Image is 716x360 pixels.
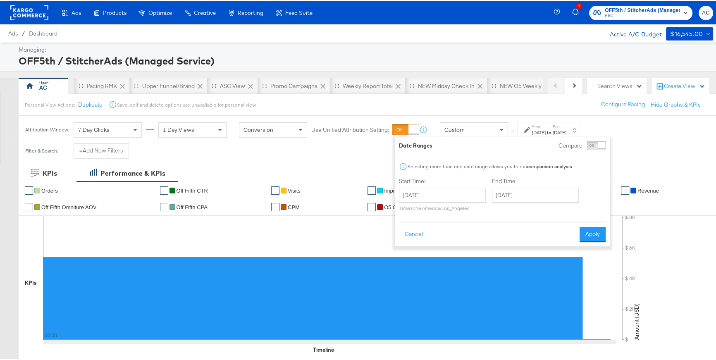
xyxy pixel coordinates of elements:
[18,29,29,36] span: /
[637,186,659,193] span: Revenue
[163,125,194,132] span: 1 Day Views
[8,29,18,36] span: Ads
[311,125,389,133] label: Use Unified Attribution Setting:
[41,186,58,193] span: Orders
[74,142,129,157] button: +Add New Filters
[399,226,429,241] button: Cancel
[262,82,267,87] div: Drag to reorder tab
[553,128,566,135] div: [DATE]
[103,8,126,15] span: Products
[271,202,279,210] a: ✔
[589,5,692,19] button: OFF5th / StitcherAds (Managed Service)HBC
[79,82,83,87] div: Drag to reorder tab
[633,302,640,339] text: Amount (USD)
[509,129,517,131] span: ↑
[25,126,69,131] div: Attribution Window:
[580,226,606,241] button: Apply
[492,176,582,184] label: End Time:
[399,141,432,148] div: Date Ranges
[595,96,651,111] button: Configure Pacing
[699,5,713,19] button: AC
[399,176,486,184] label: Start Time:
[142,81,195,89] div: Upper Funnel/Brand
[532,123,546,128] label: Start:
[100,167,165,177] div: Performance & KPIs
[527,162,572,168] strong: comparison analysis
[194,8,216,15] span: Creative
[25,147,58,153] div: Filter & Search:
[29,29,57,36] a: Dashboard
[19,45,711,52] div: Managing:
[492,82,496,87] div: Drag to reorder tab
[25,100,75,107] div: Personal View Actions:
[25,202,33,210] a: ✔
[500,81,560,89] div: NEW O5 Weekly Report
[334,82,339,87] div: Drag to reorder tab
[41,203,96,209] span: Off Fifth Omniture AOV
[343,81,393,89] div: Weekly Report Total
[384,186,413,193] span: Impressions
[605,12,680,18] span: HBC
[25,185,33,193] a: ✔
[79,145,83,153] strong: +
[78,100,103,107] button: Duplicate
[238,8,263,15] span: Reporting
[558,141,584,148] label: Compare:
[664,81,705,89] div: Create View
[384,203,404,209] span: O5 CPV
[546,128,553,134] strong: to
[670,28,703,38] div: $16,545.00
[410,82,414,87] div: Drag to reorder tab
[621,185,629,193] a: ✔
[601,26,662,38] div: Active A/C Budget
[39,83,47,91] div: AC
[444,125,465,132] span: Custom
[597,81,642,89] div: Search Views
[177,186,208,193] span: Off Fifth CTR
[25,278,37,286] div: KPIs
[313,345,334,353] div: Timeline
[134,82,138,87] div: Drag to reorder tab
[271,185,279,193] a: ✔
[576,2,582,8] div: 1
[288,203,300,209] span: CPM
[605,5,680,14] span: OFF5th / StitcherAds (Managed Service)
[270,81,317,89] div: Promo Campaigns
[212,82,216,87] div: Drag to reorder tab
[407,162,573,168] div: Selecting more than one date range allows you to run .
[243,125,273,132] span: Conversion
[148,8,172,15] span: Optimize
[43,167,57,177] div: KPIs
[177,203,208,209] span: off fifth CPA
[160,202,168,210] a: ✔
[368,185,376,193] a: ✔
[19,52,711,67] div: OFF5th / StitcherAds (Managed Service)
[160,185,168,193] a: ✔
[78,125,110,132] span: 7 Day Clicks
[399,204,486,210] p: Timezone: America/Los_Angeles
[72,8,81,15] span: Ads
[532,128,546,135] div: [DATE]
[87,81,117,89] div: Pacing RMK
[418,81,475,89] div: NEW Midday Check In
[368,202,376,210] a: ✔
[553,123,566,128] label: End:
[220,81,245,89] div: ASC View
[117,100,256,107] div: Save, edit and delete options are unavailable for personal view.
[285,8,313,15] span: Feed Suite
[666,26,713,39] button: $16,545.00
[651,100,701,107] button: Hide Graphs & KPIs
[702,7,710,17] span: AC
[571,4,585,20] button: 1
[288,186,301,193] span: Visits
